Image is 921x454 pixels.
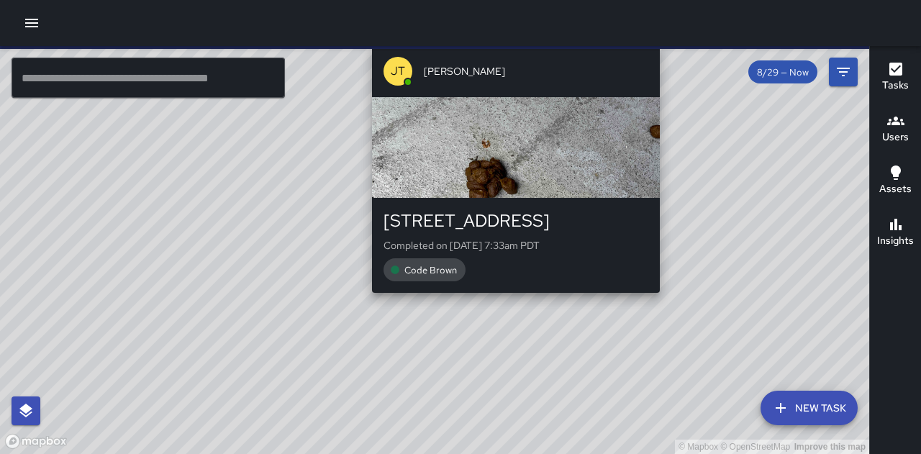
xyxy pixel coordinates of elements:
button: New Task [761,391,858,425]
button: Insights [870,207,921,259]
p: JT [391,63,405,80]
button: Filters [829,58,858,86]
div: [STREET_ADDRESS] [384,209,648,232]
h6: Users [882,130,909,145]
button: JT[PERSON_NAME][STREET_ADDRESS]Completed on [DATE] 7:33am PDTCode Brown [372,45,660,293]
h6: Tasks [882,78,909,94]
h6: Assets [879,181,912,197]
p: Completed on [DATE] 7:33am PDT [384,238,648,253]
span: [PERSON_NAME] [424,64,648,78]
span: 8/29 — Now [748,66,817,78]
button: Users [870,104,921,155]
button: Tasks [870,52,921,104]
button: Assets [870,155,921,207]
span: Code Brown [396,264,466,276]
h6: Insights [877,233,914,249]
